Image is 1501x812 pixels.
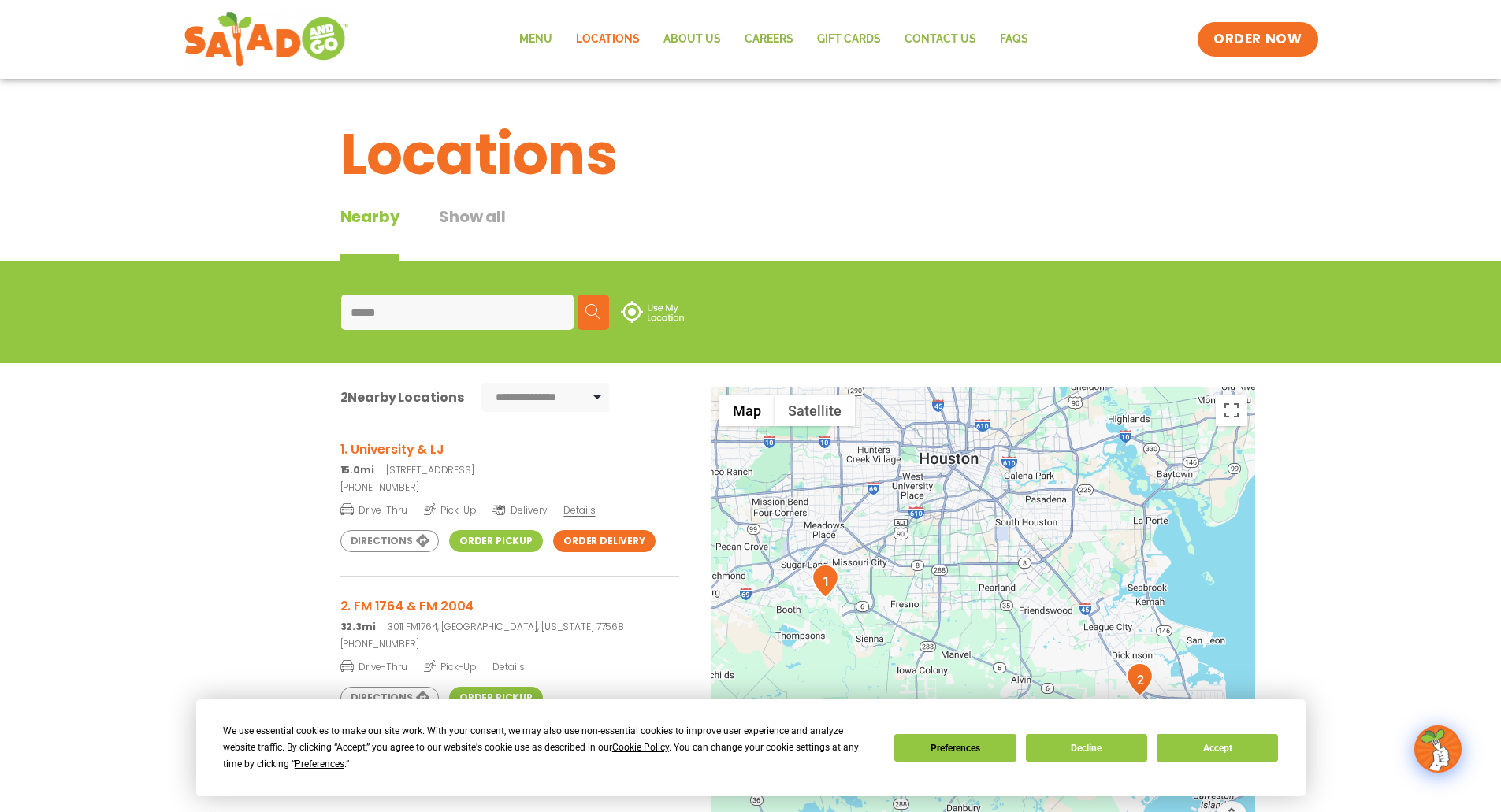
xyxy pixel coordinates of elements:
a: About Us [652,21,733,57]
a: Directions [340,687,439,709]
a: Careers [733,21,805,57]
div: Nearby [340,205,400,261]
a: Drive-Thru Pick-Up Details [340,654,679,674]
strong: 32.3mi [340,620,376,633]
a: [PHONE_NUMBER] [340,480,679,495]
p: 3011 FM1764, [GEOGRAPHIC_DATA], [US_STATE] 77568 [340,620,679,634]
a: Order Delivery [553,530,656,552]
img: new-SAG-logo-768×292 [184,8,350,71]
a: Contact Us [893,21,988,57]
span: Pick-Up [424,658,477,674]
h3: 1. University & LJ [340,439,679,459]
button: Accept [1157,734,1278,762]
img: search.svg [585,304,601,320]
img: wpChatIcon [1416,727,1460,771]
div: Tabbed content [340,205,545,261]
div: 1 [812,564,839,598]
button: Decline [1026,734,1147,762]
span: Preferences [295,758,344,769]
button: Show all [439,205,505,261]
span: Details [492,660,524,673]
p: [STREET_ADDRESS] [340,463,679,477]
a: ORDER NOW [1198,22,1317,57]
div: Cookie Consent Prompt [196,699,1306,796]
span: Delivery [492,503,547,517]
h1: Locations [340,112,1161,197]
a: GIFT CARDS [805,21,893,57]
a: Locations [564,21,652,57]
a: Menu [507,21,564,57]
a: FAQs [988,21,1040,57]
div: We use essential cookies to make our site work. With your consent, we may also use non-essential ... [223,723,875,773]
button: Show street map [719,395,775,426]
button: Toggle fullscreen view [1216,395,1247,426]
button: Show satellite imagery [775,395,855,426]
span: Pick-Up [424,502,477,517]
span: Drive-Thru [340,658,407,674]
nav: Menu [507,21,1040,57]
strong: 15.0mi [340,463,374,476]
a: Order Pickup [449,687,543,709]
span: Cookie Policy [612,742,669,753]
img: use-location.svg [621,301,684,323]
a: Order Pickup [449,530,543,552]
div: 2 [1126,662,1154,696]
span: Details [563,503,595,517]
a: 1. University & LJ 15.0mi[STREET_ADDRESS] [340,439,679,477]
span: 2 [340,388,348,406]
button: Preferences [894,734,1016,762]
h3: 2. FM 1764 & FM 2004 [340,596,679,616]
a: Directions [340,530,439,552]
span: Drive-Thru [340,502,407,517]
a: Drive-Thru Pick-Up Delivery Details [340,498,679,517]
div: Nearby Locations [340,387,464,407]
a: 2. FM 1764 & FM 2004 32.3mi3011 FM1764, [GEOGRAPHIC_DATA], [US_STATE] 77568 [340,596,679,634]
span: ORDER NOW [1213,30,1302,49]
a: [PHONE_NUMBER] [340,637,679,651]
